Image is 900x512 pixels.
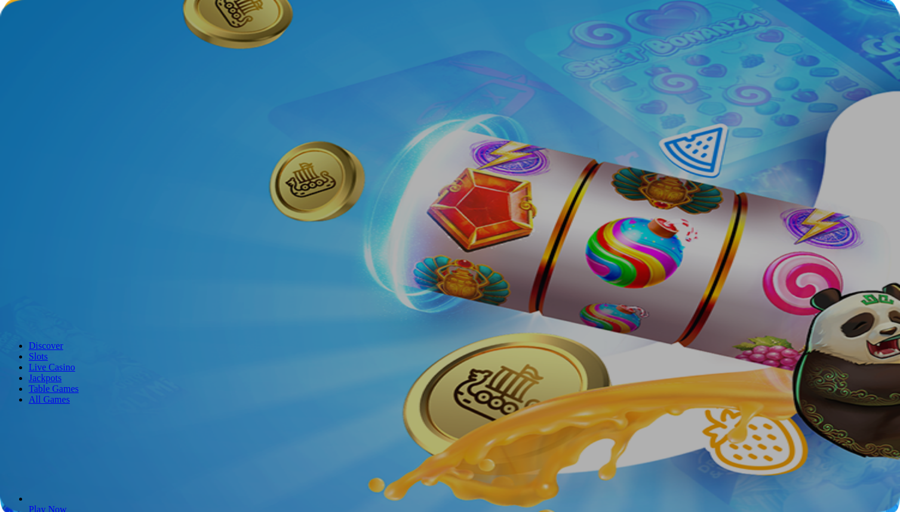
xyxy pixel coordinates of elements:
[5,320,895,427] header: Lobby
[29,351,48,361] a: Slots
[5,320,895,405] nav: Lobby
[29,394,70,404] a: All Games
[29,373,62,383] a: Jackpots
[29,362,75,372] a: Live Casino
[29,384,79,394] a: Table Games
[29,341,63,351] a: Discover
